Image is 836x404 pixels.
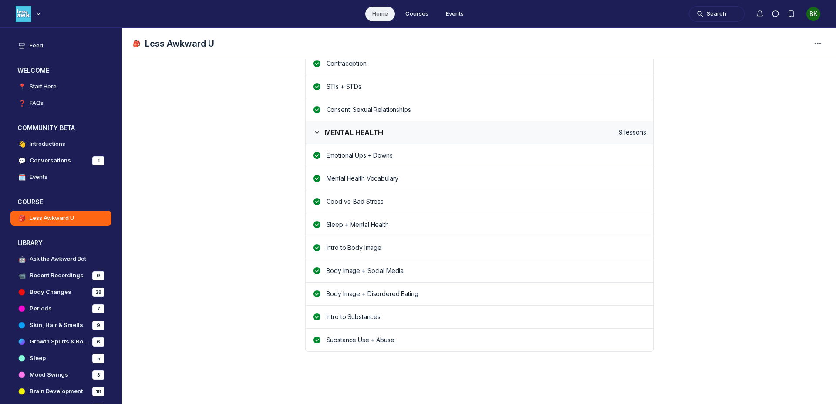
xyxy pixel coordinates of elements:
div: 5 [92,354,104,363]
span: 🤖 [17,255,26,263]
h4: Feed [30,41,43,50]
a: Mood Swings3 [10,367,111,382]
a: ❓FAQs [10,96,111,111]
span: 🎒 [133,39,142,48]
svg: Lesson completed [313,267,321,274]
span: ❓ [17,99,26,108]
a: Brain Development18 [10,384,111,399]
svg: Lesson completed [313,221,321,228]
a: 📍Start Here [10,79,111,94]
button: Search [689,6,745,22]
p: Intro to Substances [327,313,646,321]
a: Growth Spurts & Body Image6 [10,334,111,349]
svg: Lesson completed [313,244,321,251]
h4: Brain Development [30,387,83,396]
a: Lesson completedSubstance Use + Abuse [306,328,653,351]
a: 📹Recent Recordings9 [10,268,111,283]
a: Lesson completedGood vs. Bad Stress [306,190,653,213]
div: 9 [92,321,104,330]
a: 🗓️Events [10,170,111,185]
div: 28 [92,288,104,297]
h4: Less Awkward U [30,214,74,222]
h4: Events [30,173,47,182]
h3: WELCOME [17,66,49,75]
svg: Lesson completed [313,290,321,297]
svg: Lesson completed [313,337,321,343]
span: 💬 [17,156,26,165]
a: Lesson completedConsent: Sexual Relationships [306,98,653,121]
a: 👋Introductions [10,137,111,151]
h3: LIBRARY [17,239,43,247]
span: 📍 [17,82,26,91]
p: Good vs. Bad Stress [327,197,646,206]
a: Courses [398,7,435,21]
span: 🎒 [17,214,26,222]
a: Lesson completedContraception [306,52,653,75]
button: MENTAL HEALTH9 lessons [306,121,653,144]
span: MENTAL HEALTH [325,128,383,137]
h3: COURSE [17,198,43,206]
svg: Space settings [812,38,823,49]
a: Lesson completedIntro to Body Image [306,236,653,259]
a: Lesson completedMental Health Vocabulary [306,167,653,190]
a: Feed [10,38,111,53]
svg: Lesson completed [313,313,321,320]
h4: Introductions [30,140,65,148]
div: BK [806,7,820,21]
p: Intro to Body Image [327,243,646,252]
p: Mental Health Vocabulary [327,174,646,183]
a: Home [365,7,395,21]
a: Lesson completedBody Image + Social Media [306,259,653,282]
span: 👋 [17,140,26,148]
h4: Body Changes [30,288,71,296]
a: Skin, Hair & Smells9 [10,318,111,333]
div: 3 [92,370,104,380]
p: Emotional Ups + Downs [327,151,646,160]
button: WELCOMECollapse space [10,64,111,77]
p: Body Image + Social Media [327,266,646,275]
h4: Start Here [30,82,57,91]
p: Sleep + Mental Health [327,220,646,229]
button: Bookmarks [783,6,799,22]
p: Consent: Sexual Relationships [327,105,646,114]
a: Lesson completedBody Image + Disordered Eating [306,282,653,305]
span: 📹 [17,271,26,280]
a: Periods7 [10,301,111,316]
a: 🤖Ask the Awkward Bot [10,252,111,266]
svg: Lesson completed [313,60,321,67]
h4: Recent Recordings [30,271,84,280]
h3: COMMUNITY BETA [17,124,75,132]
a: Events [439,7,471,21]
p: STIs + STDs [327,82,646,91]
p: Contraception [327,59,646,68]
button: Direct messages [768,6,783,22]
h4: FAQs [30,99,44,108]
img: Less Awkward Hub logo [16,6,31,22]
a: 💬Conversations1 [10,153,111,168]
button: Notifications [752,6,768,22]
svg: Lesson completed [313,106,321,113]
h4: Conversations [30,156,71,165]
p: Body Image + Disordered Eating [327,290,646,298]
span: 9 lessons [619,128,646,137]
div: 7 [92,304,104,313]
button: LIBRARYCollapse space [10,236,111,250]
button: User menu options [806,7,820,21]
button: Space settings [810,36,826,51]
div: 9 [92,271,104,280]
span: 🗓️ [17,173,26,182]
h4: Growth Spurts & Body Image [30,337,89,346]
a: Body Changes28 [10,285,111,300]
h4: Mood Swings [30,370,68,379]
button: COURSECollapse space [10,195,111,209]
a: Lesson completedEmotional Ups + Downs [306,144,653,167]
div: 6 [92,337,104,347]
a: Lesson completedSleep + Mental Health [306,213,653,236]
button: Less Awkward Hub logo [16,5,43,23]
h1: Less Awkward U [145,37,214,50]
svg: Lesson completed [313,175,321,182]
svg: Lesson completed [313,83,321,90]
h4: Ask the Awkward Bot [30,255,86,263]
h4: Skin, Hair & Smells [30,321,83,330]
h4: Sleep [30,354,46,363]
